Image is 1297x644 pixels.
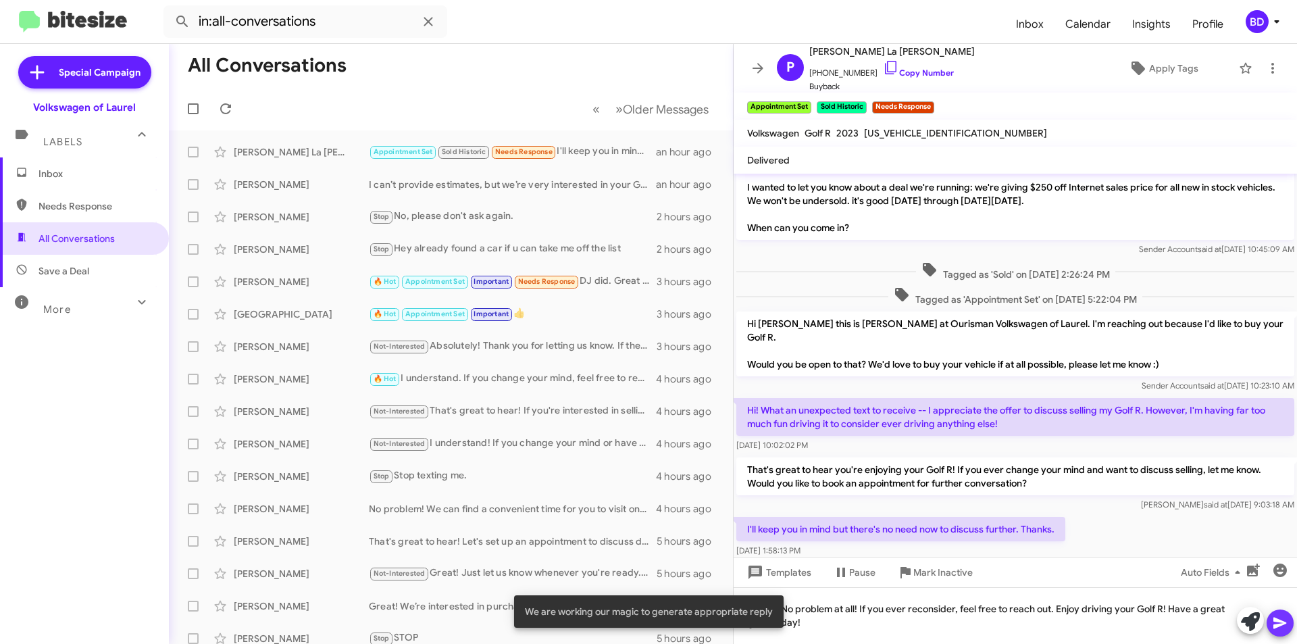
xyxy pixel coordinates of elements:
div: [PERSON_NAME] [234,567,369,580]
button: Templates [734,560,822,585]
span: 🔥 Hot [374,277,397,286]
span: Templates [744,560,811,585]
span: Important [474,277,509,286]
div: 4 hours ago [656,470,722,483]
div: Great! We’re interested in purchasing your 2022 VW GTI. When can you bring it in for a free appra... [369,599,657,613]
a: Copy Number [883,68,954,78]
p: Hi [PERSON_NAME] it’s [PERSON_NAME], General Sales Manager at Ourisman Volkswagen of Laurel. Than... [736,134,1294,240]
span: Not-Interested [374,342,426,351]
small: Appointment Set [747,101,811,114]
a: Insights [1121,5,1181,44]
div: 4 hours ago [656,372,722,386]
span: said at [1200,380,1224,391]
span: [PERSON_NAME] La [PERSON_NAME] [809,43,975,59]
button: Auto Fields [1170,560,1256,585]
small: Needs Response [872,101,934,114]
span: Sender Account [DATE] 10:45:09 AM [1139,244,1294,254]
div: I understand. If you change your mind, feel free to reach out. I'm here to help whenever you're r... [369,371,656,387]
span: Stop [374,212,390,221]
button: Pause [822,560,886,585]
div: 👍 [369,306,657,322]
span: Tagged as 'Appointment Set' on [DATE] 5:22:04 PM [888,287,1142,306]
div: [PERSON_NAME] [234,502,369,516]
div: I understand! If you change your mind or have questions about your vehicle's value, feel free to ... [369,436,656,451]
div: [PERSON_NAME] [234,599,369,613]
span: Stop [374,634,390,643]
span: [PHONE_NUMBER] [809,59,975,80]
div: Volkswagen of Laurel [33,101,136,114]
span: All Conversations [39,232,115,245]
span: Older Messages [623,102,709,117]
div: [PERSON_NAME] [234,178,369,191]
p: That's great to hear you're enjoying your Golf R! If you ever change your mind and want to discus... [736,457,1294,495]
span: Important [474,309,509,318]
h1: All Conversations [188,55,347,76]
span: P [786,57,794,78]
span: Mark Inactive [913,560,973,585]
div: [PERSON_NAME] [234,243,369,256]
span: Not-Interested [374,569,426,578]
span: Appointment Set [374,147,433,156]
span: Not-Interested [374,439,426,448]
span: Inbox [39,167,153,180]
div: [PERSON_NAME] [234,437,369,451]
div: No problem! We can find a convenient time for you to visit once you're settled back. Let me know ... [369,502,656,516]
span: Save a Deal [39,264,89,278]
div: No problem at all! If you ever reconsider, feel free to reach out. Enjoy driving your Golf R! Hav... [734,587,1297,644]
span: Special Campaign [59,66,141,79]
div: [PERSON_NAME] [234,405,369,418]
span: » [615,101,623,118]
a: Special Campaign [18,56,151,89]
div: 3 hours ago [657,307,722,321]
p: Hi [PERSON_NAME] this is [PERSON_NAME] at Ourisman Volkswagen of Laurel. I'm reaching out because... [736,312,1294,376]
div: 4 hours ago [656,437,722,451]
span: [DATE] 1:58:13 PM [736,545,800,555]
div: I can’t provide estimates, but we’re very interested in your Golf Alltrack! I recommend booking a... [369,178,656,191]
span: Needs Response [495,147,553,156]
span: Labels [43,136,82,148]
button: Next [607,95,717,123]
div: [PERSON_NAME] [234,470,369,483]
div: Great! Just let us know whenever you're ready. We're here to assist you with any questions or nee... [369,566,657,581]
div: I'll keep you in mind but there's no need now to discuss further. Thanks. [369,144,656,159]
span: 🔥 Hot [374,309,397,318]
div: [PERSON_NAME] [234,535,369,548]
span: Buyback [809,80,975,93]
div: Absolutely! Thank you for letting us know. If there's anything else you need in the future, feel ... [369,339,657,354]
div: DJ did. Great job meeting with me, he is the reason I keep coming back. The vehicle was not ready... [369,274,657,289]
span: 2023 [836,127,859,139]
span: Apply Tags [1149,56,1198,80]
div: an hour ago [656,145,722,159]
div: That's great to hear! If you're interested in selling your vehicle, we can arrange a quick apprai... [369,403,656,419]
div: [PERSON_NAME] [234,275,369,289]
span: said at [1198,244,1221,254]
span: [PERSON_NAME] [DATE] 9:03:18 AM [1141,499,1294,510]
div: 2 hours ago [657,243,722,256]
button: Apply Tags [1094,56,1232,80]
span: Stop [374,472,390,480]
span: Pause [849,560,875,585]
button: Mark Inactive [886,560,984,585]
div: 4 hours ago [656,502,722,516]
span: said at [1204,499,1227,510]
button: BD [1234,10,1282,33]
div: 2 hours ago [657,210,722,224]
div: 5 hours ago [657,567,722,580]
span: We are working our magic to generate appropriate reply [525,605,773,618]
span: Golf R [805,127,831,139]
div: [PERSON_NAME] La [PERSON_NAME] [234,145,369,159]
a: Profile [1181,5,1234,44]
span: [US_VEHICLE_IDENTIFICATION_NUMBER] [864,127,1047,139]
span: Needs Response [518,277,576,286]
span: Stop [374,245,390,253]
div: 4 hours ago [656,405,722,418]
div: That's great to hear! Let's set up an appointment to discuss details about your Atlas and evaluat... [369,535,657,548]
span: [DATE] 10:02:02 PM [736,440,808,450]
p: Hi! What an unexpected text to receive -- I appreciate the offer to discuss selling my Golf R. Ho... [736,398,1294,436]
div: 3 hours ago [657,275,722,289]
span: Appointment Set [405,309,465,318]
a: Calendar [1054,5,1121,44]
span: Volkswagen [747,127,799,139]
